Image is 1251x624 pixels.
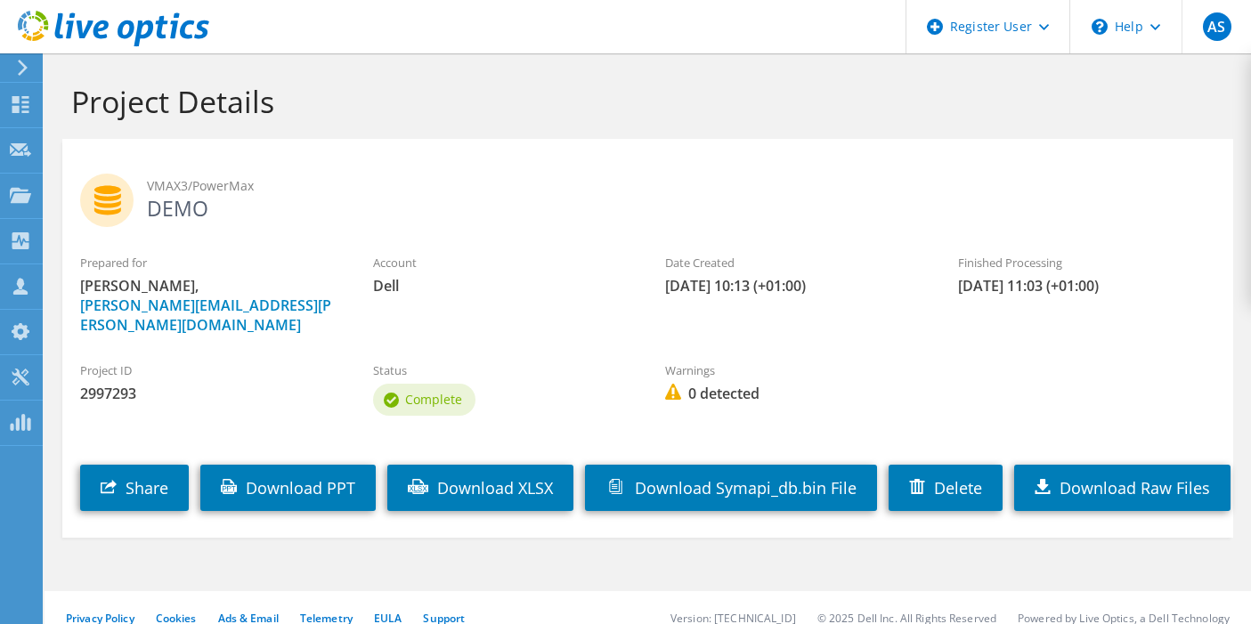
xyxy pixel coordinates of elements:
[80,174,1215,218] h2: DEMO
[1203,12,1231,41] span: AS
[405,391,462,408] span: Complete
[958,276,1215,296] span: [DATE] 11:03 (+01:00)
[665,384,922,403] span: 0 detected
[373,276,630,296] span: Dell
[71,83,1215,120] h1: Project Details
[958,254,1215,271] label: Finished Processing
[585,465,877,511] a: Download Symapi_db.bin File
[373,254,630,271] label: Account
[80,296,331,335] a: [PERSON_NAME][EMAIL_ADDRESS][PERSON_NAME][DOMAIN_NAME]
[80,361,337,379] label: Project ID
[80,384,337,403] span: 2997293
[80,465,189,511] a: Share
[1092,19,1108,35] svg: \n
[1014,465,1231,511] a: Download Raw Files
[80,254,337,271] label: Prepared for
[387,465,573,511] a: Download XLSX
[147,176,1215,196] span: VMAX3/PowerMax
[373,361,630,379] label: Status
[80,276,337,335] span: [PERSON_NAME],
[665,361,922,379] label: Warnings
[665,276,922,296] span: [DATE] 10:13 (+01:00)
[200,465,376,511] a: Download PPT
[665,254,922,271] label: Date Created
[889,465,1003,511] a: Delete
